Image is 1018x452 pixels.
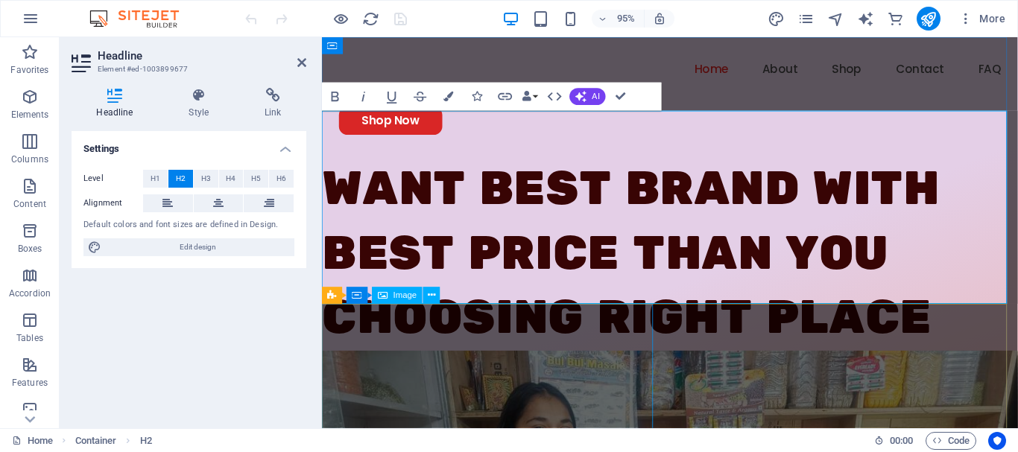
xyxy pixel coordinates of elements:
[890,432,913,450] span: 00 00
[16,332,43,344] p: Tables
[768,10,785,28] i: Design (Ctrl+Alt+Y)
[542,83,569,111] button: HTML
[244,170,268,188] button: H5
[13,198,46,210] p: Content
[797,10,815,28] i: Pages (Ctrl+Alt+S)
[269,170,294,188] button: H6
[768,10,785,28] button: design
[176,170,186,188] span: H2
[464,83,490,111] button: Icons
[83,219,294,232] div: Default colors and font sizes are defined in Design.
[140,432,152,450] span: Click to select. Double-click to edit
[932,432,970,450] span: Code
[874,432,914,450] h6: Session time
[11,153,48,165] p: Columns
[332,10,350,28] button: Click here to leave preview mode and continue editing
[827,10,845,28] button: navigator
[407,83,434,111] button: Strikethrough
[75,432,152,450] nav: breadcrumb
[151,170,160,188] span: H1
[379,83,405,111] button: Underline (Ctrl+U)
[98,63,276,76] h3: Element #ed-1003899677
[83,170,143,188] label: Level
[887,10,904,28] i: Commerce
[12,432,53,450] a: Click to cancel selection. Double-click to open Pages
[958,11,1005,26] span: More
[10,64,48,76] p: Favorites
[653,12,666,25] i: On resize automatically adjust zoom level to fit chosen device.
[362,10,379,28] i: Reload page
[827,10,844,28] i: Navigator
[83,194,143,212] label: Alignment
[322,83,349,111] button: Bold (Ctrl+B)
[920,10,937,28] i: Publish
[887,10,905,28] button: commerce
[857,10,875,28] button: text_generator
[98,49,306,63] h2: Headline
[857,10,874,28] i: AI Writer
[164,88,240,119] h4: Style
[900,435,902,446] span: :
[9,287,51,299] p: Accordion
[393,291,417,299] span: Image
[18,243,42,255] p: Boxes
[592,10,645,28] button: 95%
[12,377,48,389] p: Features
[492,83,519,111] button: Link
[86,10,197,28] img: Editor Logo
[106,238,290,256] span: Edit design
[83,238,294,256] button: Edit design
[219,170,244,188] button: H4
[194,170,218,188] button: H3
[988,432,1006,450] button: Usercentrics
[226,170,235,188] span: H4
[350,83,377,111] button: Italic (Ctrl+I)
[240,88,306,119] h4: Link
[797,10,815,28] button: pages
[251,170,261,188] span: H5
[143,170,168,188] button: H1
[435,83,462,111] button: Colors
[361,10,379,28] button: reload
[592,92,600,101] span: AI
[72,131,306,158] h4: Settings
[570,88,606,105] button: AI
[614,10,638,28] h6: 95%
[201,170,211,188] span: H3
[11,109,49,121] p: Elements
[168,170,193,188] button: H2
[72,88,164,119] h4: Headline
[75,432,117,450] span: Click to select. Double-click to edit
[926,432,976,450] button: Code
[520,83,540,111] button: Data Bindings
[952,7,1011,31] button: More
[276,170,286,188] span: H6
[917,7,940,31] button: publish
[607,83,634,111] button: Confirm (Ctrl+⏎)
